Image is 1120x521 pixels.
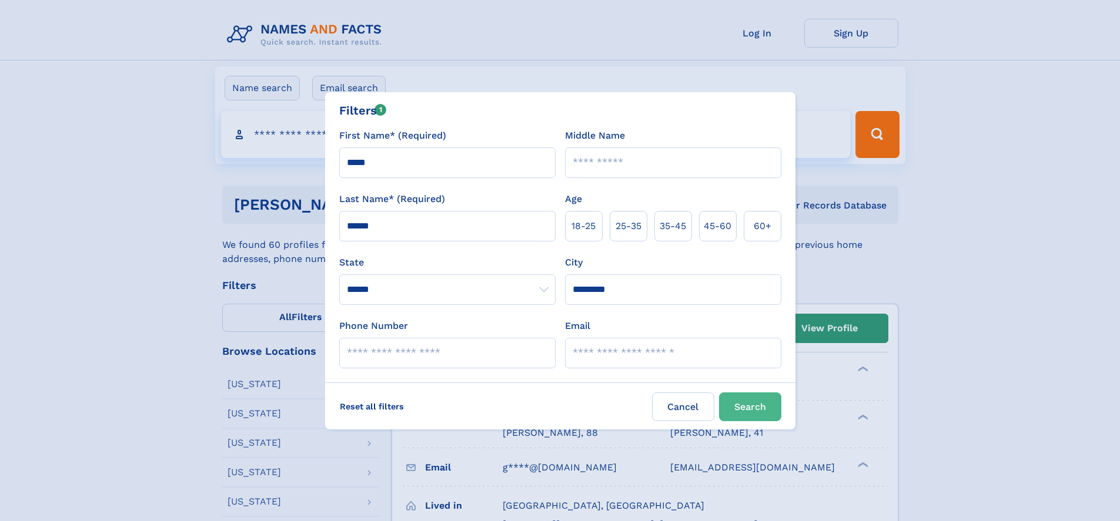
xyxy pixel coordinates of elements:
[660,219,686,233] span: 35‑45
[652,392,714,421] label: Cancel
[704,219,731,233] span: 45‑60
[332,392,412,421] label: Reset all filters
[754,219,771,233] span: 60+
[565,319,590,333] label: Email
[339,102,387,119] div: Filters
[339,319,408,333] label: Phone Number
[565,256,583,270] label: City
[339,192,445,206] label: Last Name* (Required)
[339,256,556,270] label: State
[719,392,781,421] button: Search
[571,219,596,233] span: 18‑25
[339,129,446,143] label: First Name* (Required)
[565,129,625,143] label: Middle Name
[616,219,641,233] span: 25‑35
[565,192,582,206] label: Age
